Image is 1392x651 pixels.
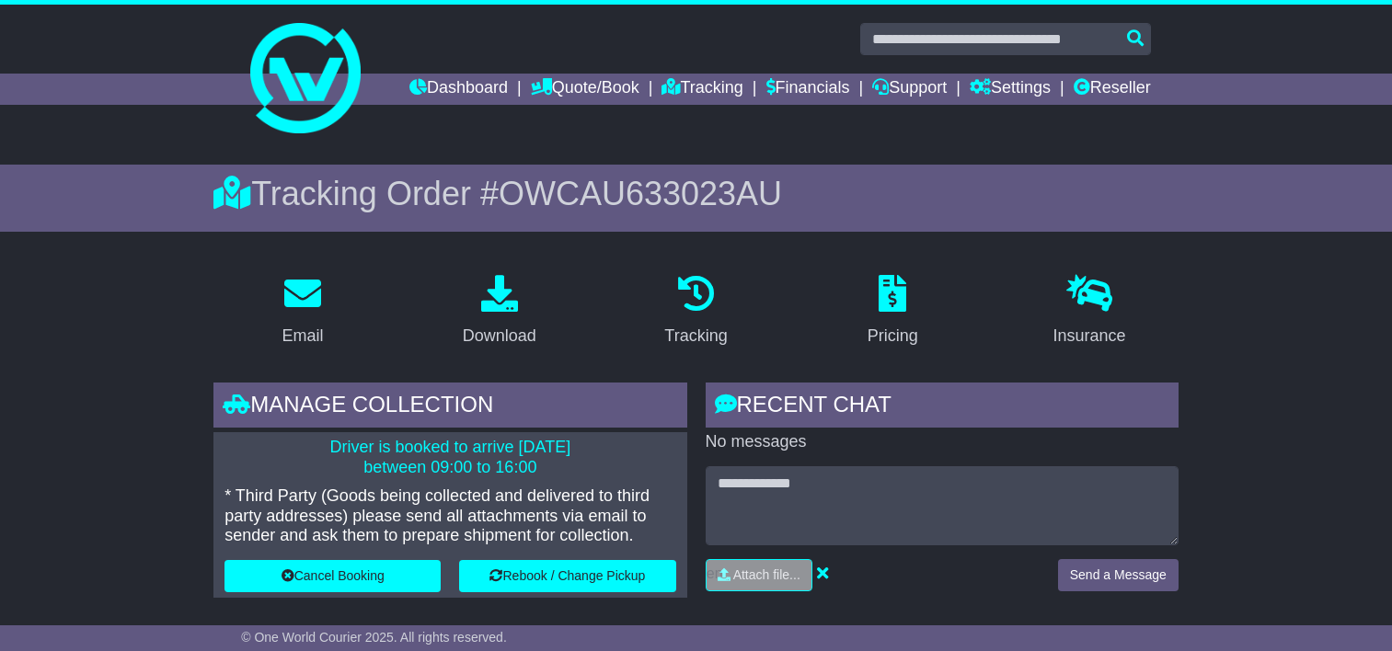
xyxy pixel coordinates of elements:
a: Reseller [1074,74,1151,105]
a: Financials [766,74,850,105]
button: Send a Message [1058,559,1179,591]
span: OWCAU633023AU [499,175,782,212]
div: Insurance [1053,324,1125,348]
div: Manage collection [213,383,686,432]
a: Pricing [856,268,930,355]
div: Download [463,324,536,348]
a: Support [872,74,947,105]
div: Pricing [868,324,918,348]
a: Insurance [1041,268,1137,355]
a: Tracking [661,74,742,105]
p: * Third Party (Goods being collected and delivered to third party addresses) please send all atta... [224,486,675,546]
a: Dashboard [409,74,508,105]
a: Settings [970,74,1051,105]
div: Email [282,324,324,348]
div: RECENT CHAT [706,383,1179,432]
a: Tracking [652,268,739,355]
button: Cancel Booking [224,560,441,592]
span: © One World Courier 2025. All rights reserved. [241,630,507,645]
p: No messages [706,432,1179,452]
a: Email [270,268,336,355]
div: Tracking Order # [213,174,1179,213]
a: Download [451,268,548,355]
button: Rebook / Change Pickup [459,560,675,592]
a: Quote/Book [531,74,639,105]
div: Tracking [664,324,727,348]
p: Driver is booked to arrive [DATE] between 09:00 to 16:00 [224,438,675,477]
